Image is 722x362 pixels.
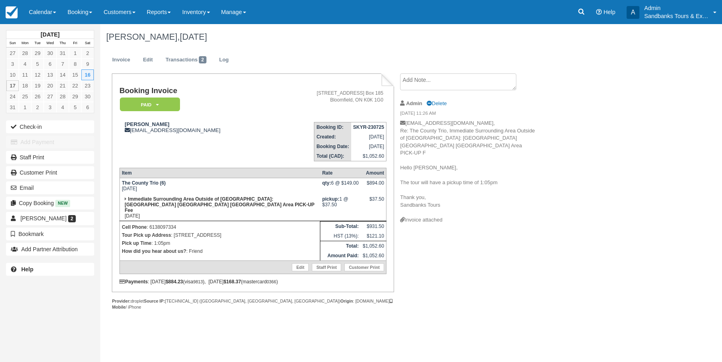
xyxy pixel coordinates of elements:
a: 6 [81,102,94,113]
strong: The County Trio (6) [122,180,166,186]
a: 7 [57,59,69,69]
th: Total: [320,241,361,251]
address: [STREET_ADDRESS] Box 185 Bloomfield, ON K0K 1G0 [278,90,383,104]
th: Sat [81,39,94,48]
th: Total (CAD): [314,151,351,161]
strong: qty [322,180,331,186]
td: [DATE] [119,178,320,195]
td: [DATE] [119,194,320,221]
p: Admin [644,4,708,12]
span: New [55,200,70,207]
button: Bookmark [6,228,94,240]
a: Customer Print [344,263,384,271]
a: 18 [19,80,31,91]
i: Help [596,9,602,15]
a: 26 [31,91,44,102]
a: 4 [19,59,31,69]
th: Booking Date: [314,142,351,151]
a: Staff Print [6,151,94,164]
a: 30 [81,91,94,102]
a: Invoice [106,52,136,68]
th: Sub-Total: [320,222,361,232]
th: Item [119,168,320,178]
th: Fri [69,39,81,48]
a: 2 [81,48,94,59]
a: 11 [19,69,31,80]
a: Edit [292,263,309,271]
strong: $884.23 [166,279,183,285]
th: Amount Paid: [320,251,361,261]
span: 2 [199,56,206,63]
a: 28 [57,91,69,102]
th: Tue [31,39,44,48]
strong: Cell Phone [122,224,147,230]
a: 28 [19,48,31,59]
a: Paid [119,97,177,112]
a: 23 [81,80,94,91]
strong: Payments [119,279,148,285]
div: $894.00 [363,180,384,192]
p: : 6138097334 [122,223,318,231]
th: Mon [19,39,31,48]
a: 24 [6,91,19,102]
button: Copy Booking New [6,197,94,209]
span: [PERSON_NAME] [20,215,67,222]
span: [DATE] [180,32,207,42]
a: 27 [6,48,19,59]
td: $931.50 [361,222,386,232]
td: [DATE] [351,142,386,151]
a: 10 [6,69,19,80]
a: 9 [81,59,94,69]
p: : 1:05pm [122,239,318,247]
h1: Booking Invoice [119,87,275,95]
strong: Immediate Surrounding Area Outside of [GEOGRAPHIC_DATA]: [GEOGRAPHIC_DATA] [GEOGRAPHIC_DATA] [GEO... [125,196,314,213]
td: 6 @ $149.00 [320,178,361,195]
a: Help [6,263,94,276]
strong: Admin [406,100,422,106]
a: 29 [69,91,81,102]
p: : [STREET_ADDRESS] [122,231,318,239]
strong: $168.37 [224,279,241,285]
th: Thu [57,39,69,48]
td: $1,052.60 [361,251,386,261]
a: 16 [81,69,94,80]
a: Log [213,52,235,68]
a: 27 [44,91,56,102]
a: Edit [137,52,159,68]
a: 31 [6,102,19,113]
p: [EMAIL_ADDRESS][DOMAIN_NAME], Re: The County Trio, Immediate Surrounding Area Outside of [GEOGRAP... [400,120,535,216]
h1: [PERSON_NAME], [106,32,636,42]
strong: How did you hear about us? [122,248,186,254]
a: 2 [31,102,44,113]
small: 0366 [267,279,276,284]
div: : [DATE] (visa ), [DATE] (mastercard ) [119,279,386,285]
b: Help [21,266,33,273]
a: [PERSON_NAME] 2 [6,212,94,225]
div: Invoice attached [400,216,535,224]
a: Transactions2 [160,52,212,68]
small: 9813 [193,279,203,284]
strong: pickup [322,196,340,202]
td: [DATE] [351,132,386,142]
a: 1 [19,102,31,113]
a: 6 [44,59,56,69]
p: Sandbanks Tours & Experiences [644,12,708,20]
button: Add Payment [6,136,94,148]
button: Email [6,181,94,194]
p: : Friend [122,247,318,255]
a: Customer Print [6,166,94,179]
a: 3 [44,102,56,113]
strong: [PERSON_NAME] [125,121,170,127]
td: 1 @ $37.50 [320,194,361,221]
td: $1,052.60 [351,151,386,161]
th: Rate [320,168,361,178]
a: 17 [6,80,19,91]
td: HST (13%): [320,231,361,241]
a: 21 [57,80,69,91]
th: Created: [314,132,351,142]
span: 2 [68,215,76,222]
th: Amount [361,168,386,178]
strong: Source IP: [144,299,165,303]
img: checkfront-main-nav-mini-logo.png [6,6,18,18]
a: 5 [69,102,81,113]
